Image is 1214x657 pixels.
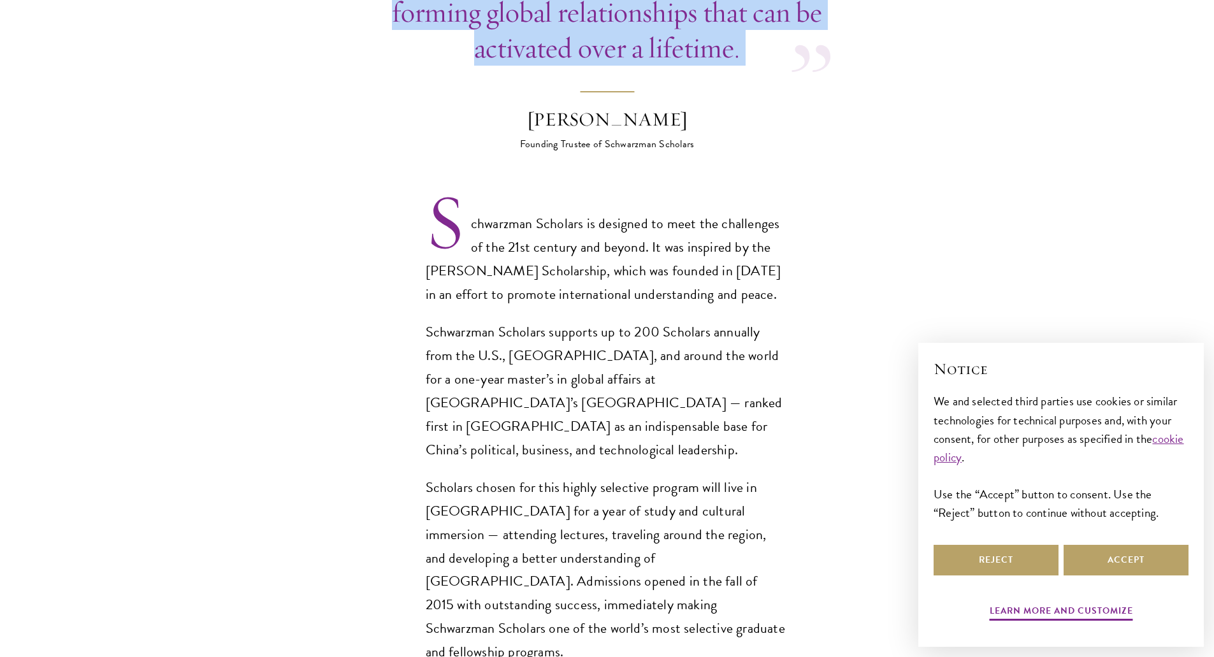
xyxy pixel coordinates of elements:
[934,430,1184,466] a: cookie policy
[1064,545,1189,575] button: Accept
[934,392,1189,521] div: We and selected third parties use cookies or similar technologies for technical purposes and, wit...
[934,545,1059,575] button: Reject
[496,107,719,133] div: [PERSON_NAME]
[934,358,1189,380] h2: Notice
[426,321,789,462] p: Schwarzman Scholars supports up to 200 Scholars annually from the U.S., [GEOGRAPHIC_DATA], and ar...
[990,603,1133,623] button: Learn more and customize
[496,136,719,152] div: Founding Trustee of Schwarzman Scholars
[426,212,789,307] p: Schwarzman Scholars is designed to meet the challenges of the 21st century and beyond. It was ins...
